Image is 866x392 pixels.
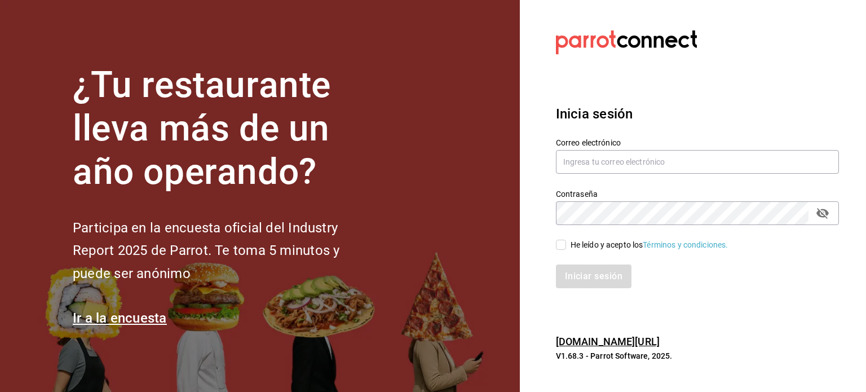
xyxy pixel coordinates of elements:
[73,217,377,285] h2: Participa en la encuesta oficial del Industry Report 2025 de Parrot. Te toma 5 minutos y puede se...
[556,336,660,347] a: [DOMAIN_NAME][URL]
[73,64,377,193] h1: ¿Tu restaurante lleva más de un año operando?
[813,204,832,223] button: passwordField
[556,104,839,124] h3: Inicia sesión
[73,310,167,326] a: Ir a la encuesta
[643,240,728,249] a: Términos y condiciones.
[556,150,839,174] input: Ingresa tu correo electrónico
[556,139,839,147] label: Correo electrónico
[556,190,839,198] label: Contraseña
[571,239,728,251] div: He leído y acepto los
[556,350,839,362] p: V1.68.3 - Parrot Software, 2025.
